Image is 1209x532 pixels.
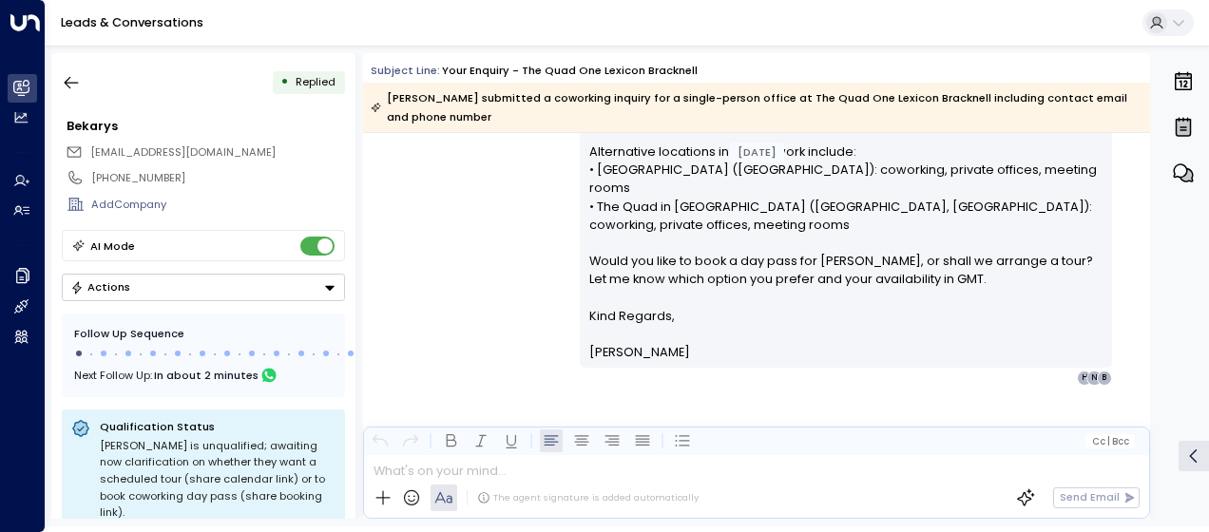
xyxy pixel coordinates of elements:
div: N [1086,370,1102,386]
div: Follow Up Sequence [74,326,333,342]
div: Your enquiry - The Quad One Lexicon Bracknell [442,63,698,79]
div: AddCompany [91,197,344,213]
div: [PERSON_NAME] submitted a coworking inquiry for a single-person office at The Quad One Lexicon Br... [371,88,1141,126]
div: The agent signature is added automatically [477,491,699,504]
button: Cc|Bcc [1085,434,1135,448]
button: Actions [62,274,345,301]
div: • [280,68,289,96]
div: [PHONE_NUMBER] [91,170,344,186]
span: [EMAIL_ADDRESS][DOMAIN_NAME] [90,144,276,160]
button: Redo [399,429,422,452]
div: H [1077,370,1092,386]
div: Button group with a nested menu [62,274,345,301]
span: | [1107,436,1110,446]
span: In about 2 minutes [154,365,259,386]
div: AI Mode [90,237,135,256]
div: [DATE] [730,142,784,162]
div: B [1097,370,1112,386]
button: Undo [369,429,392,452]
div: Actions [70,280,130,294]
span: [PERSON_NAME] [589,343,690,361]
span: Subject Line: [371,63,440,78]
div: [PERSON_NAME] is unqualified; awaiting now clarification on whether they want a scheduled tour (s... [100,438,336,522]
div: Bekarys [67,117,344,135]
span: beka.alimov2000@gmail.com [90,144,276,161]
p: Qualification Status [100,419,336,434]
span: Kind Regards, [589,307,675,325]
span: Replied [296,74,336,89]
a: Leads & Conversations [61,14,203,30]
span: Cc Bcc [1092,436,1129,446]
div: Next Follow Up: [74,365,333,386]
